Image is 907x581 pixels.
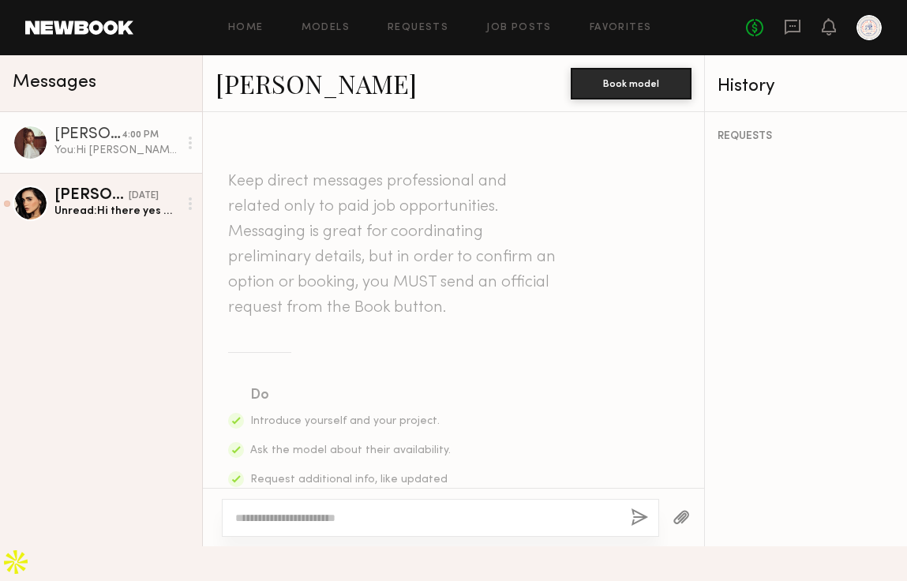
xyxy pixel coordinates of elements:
[250,416,440,426] span: Introduce yourself and your project.
[250,474,448,518] span: Request additional info, like updated digitals, relevant experience, other skills, etc.
[54,143,178,158] div: You: Hi [PERSON_NAME]! Thank you so much for your interest :) Do you mind sharing your instagram?
[302,23,350,33] a: Models
[388,23,448,33] a: Requests
[13,73,96,92] span: Messages
[250,445,451,455] span: Ask the model about their availability.
[571,76,691,89] a: Book model
[122,128,159,143] div: 4:00 PM
[590,23,652,33] a: Favorites
[54,188,129,204] div: [PERSON_NAME]
[228,23,264,33] a: Home
[216,66,417,100] a: [PERSON_NAME]
[54,204,178,219] div: Unread: Hi there yes of course! @priscillapoblano [URL][DOMAIN_NAME]
[718,77,894,96] div: History
[571,68,691,99] button: Book model
[250,384,452,407] div: Do
[486,23,552,33] a: Job Posts
[718,131,894,142] div: REQUESTS
[129,189,159,204] div: [DATE]
[228,169,560,320] header: Keep direct messages professional and related only to paid job opportunities. Messaging is great ...
[54,127,122,143] div: [PERSON_NAME]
